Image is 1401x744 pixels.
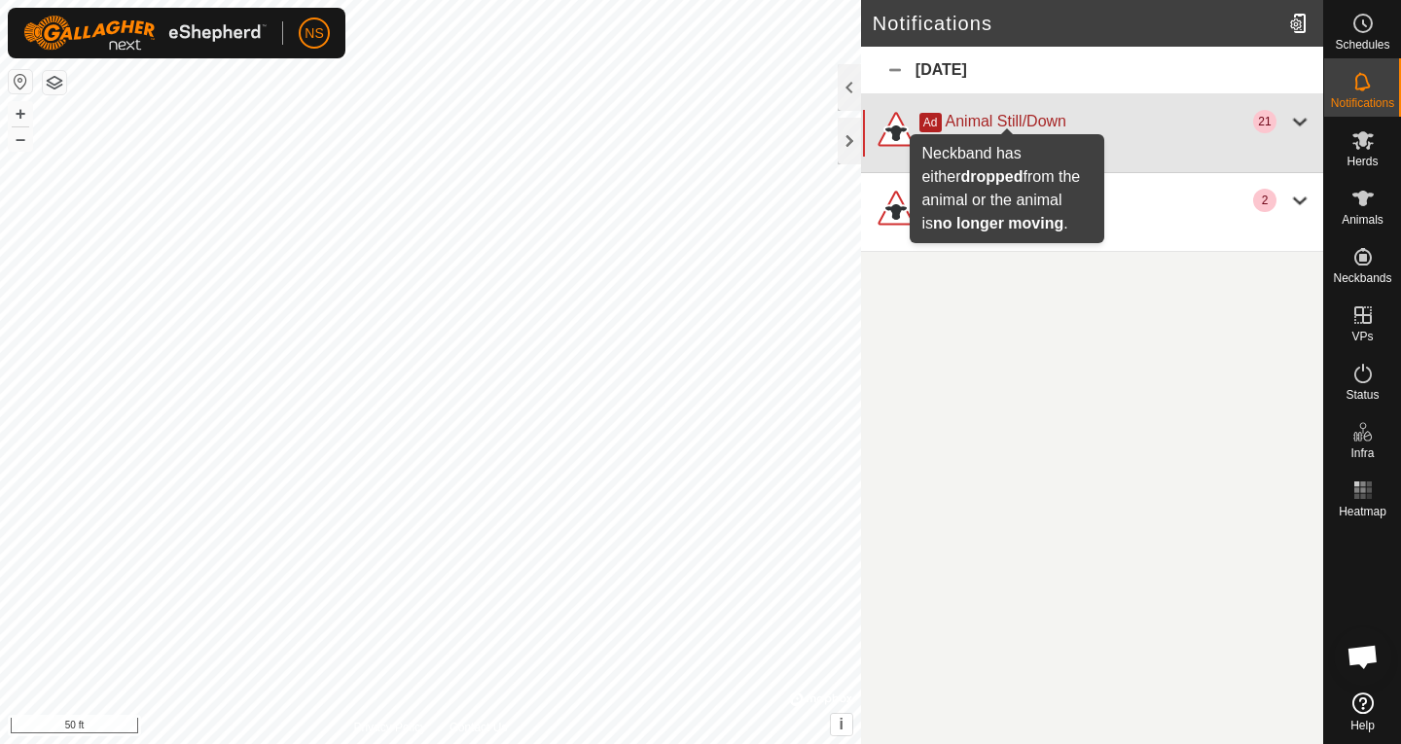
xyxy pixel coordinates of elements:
[919,113,942,132] span: Ad
[946,113,1066,129] span: Animal Still/Down
[1347,156,1378,167] span: Herds
[919,137,971,155] div: 12 hr. ago
[1350,720,1375,731] span: Help
[919,192,942,211] span: Ad
[1350,447,1374,459] span: Infra
[1335,39,1389,51] span: Schedules
[9,70,32,93] button: Reset Map
[1253,110,1276,133] div: 21
[861,47,1323,94] div: [DATE]
[840,716,844,732] span: i
[1339,506,1386,517] span: Heatmap
[449,719,507,736] a: Contact Us
[1253,189,1276,212] div: 2
[9,102,32,125] button: +
[353,719,426,736] a: Privacy Policy
[43,71,66,94] button: Map Layers
[1331,97,1394,109] span: Notifications
[873,12,1281,35] h2: Notifications
[9,127,32,151] button: –
[919,216,971,233] div: 12 hr. ago
[946,192,1066,208] span: Animal Still/Down
[1342,214,1383,226] span: Animals
[1346,389,1379,401] span: Status
[831,714,852,735] button: i
[1351,331,1373,342] span: VPs
[23,16,267,51] img: Gallagher Logo
[1334,627,1392,686] div: Open chat
[1333,272,1391,284] span: Neckbands
[305,23,323,44] span: NS
[1324,685,1401,739] a: Help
